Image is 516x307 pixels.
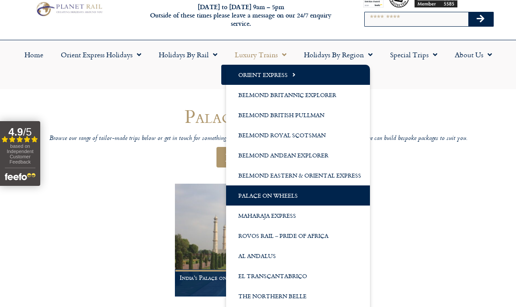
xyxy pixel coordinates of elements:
a: Maharaja Express [226,206,370,226]
a: Home [16,45,52,65]
p: Browse our range of tailor-made trips below or get in touch for something special – remember all ... [48,135,468,143]
a: Belmond British Pullman [226,105,370,125]
p: Prices starting from £4,450 per person [180,285,336,292]
button: Search [468,12,494,26]
a: Belmond Eastern & Oriental Express [226,165,370,185]
h1: Palace on Wheels [48,106,468,126]
a: Palace on Wheels [226,185,370,206]
a: Belmond Royal Scotsman [226,125,370,145]
a: Rovos Rail – Pride of Africa [226,226,370,246]
a: Orient Express Holidays [52,45,150,65]
a: Al Andalus [226,246,370,266]
h1: India’s Palace on Wheels – India’s Luxury Rail Holiday [180,274,336,281]
h6: [DATE] to [DATE] 9am – 5pm Outside of these times please leave a message on our 24/7 enquiry serv... [140,3,342,28]
a: Holidays by Rail [150,45,226,65]
img: Planet Rail Train Holidays Logo [34,0,104,17]
a: Orient Express [226,65,370,85]
a: Belmond Britannic Explorer [226,85,370,105]
a: Holidays by Region [295,45,381,65]
a: India’s Palace on Wheels – India’s Luxury Rail Holiday Prices starting from £4,450 per person [175,184,341,297]
a: Luxury Trains [226,45,295,65]
a: Belmond Andean Explorer [226,145,370,165]
a: Enquire Now [216,147,300,167]
a: Special Trips [381,45,446,65]
a: El Transcantabrico [226,266,370,286]
a: About Us [446,45,501,65]
a: The Northern Belle [226,286,370,306]
nav: Menu [4,45,512,85]
a: Start your Journey [221,65,295,85]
